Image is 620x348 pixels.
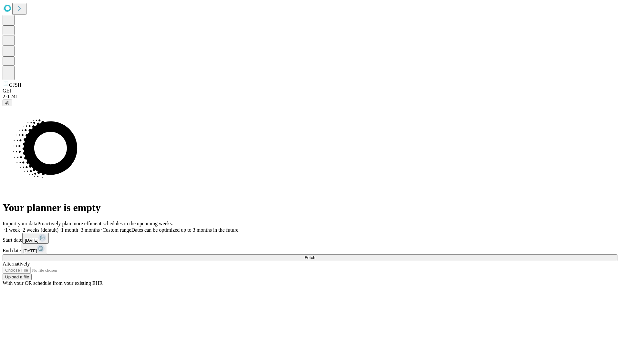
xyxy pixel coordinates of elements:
span: Import your data [3,221,37,226]
span: 1 week [5,227,20,233]
button: [DATE] [21,244,47,254]
span: 1 month [61,227,78,233]
div: GEI [3,88,617,94]
span: [DATE] [25,238,38,243]
span: Dates can be optimized up to 3 months in the future. [131,227,240,233]
button: [DATE] [22,233,49,244]
button: Upload a file [3,274,32,280]
span: 3 months [81,227,100,233]
button: Fetch [3,254,617,261]
div: End date [3,244,617,254]
span: Custom range [102,227,131,233]
span: @ [5,101,10,105]
div: Start date [3,233,617,244]
h1: Your planner is empty [3,202,617,214]
span: 2 weeks (default) [23,227,58,233]
span: GJSH [9,82,21,88]
span: Alternatively [3,261,30,266]
span: Fetch [305,255,315,260]
span: [DATE] [23,248,37,253]
span: With your OR schedule from your existing EHR [3,280,103,286]
div: 2.0.241 [3,94,617,100]
button: @ [3,100,12,106]
span: Proactively plan more efficient schedules in the upcoming weeks. [37,221,173,226]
